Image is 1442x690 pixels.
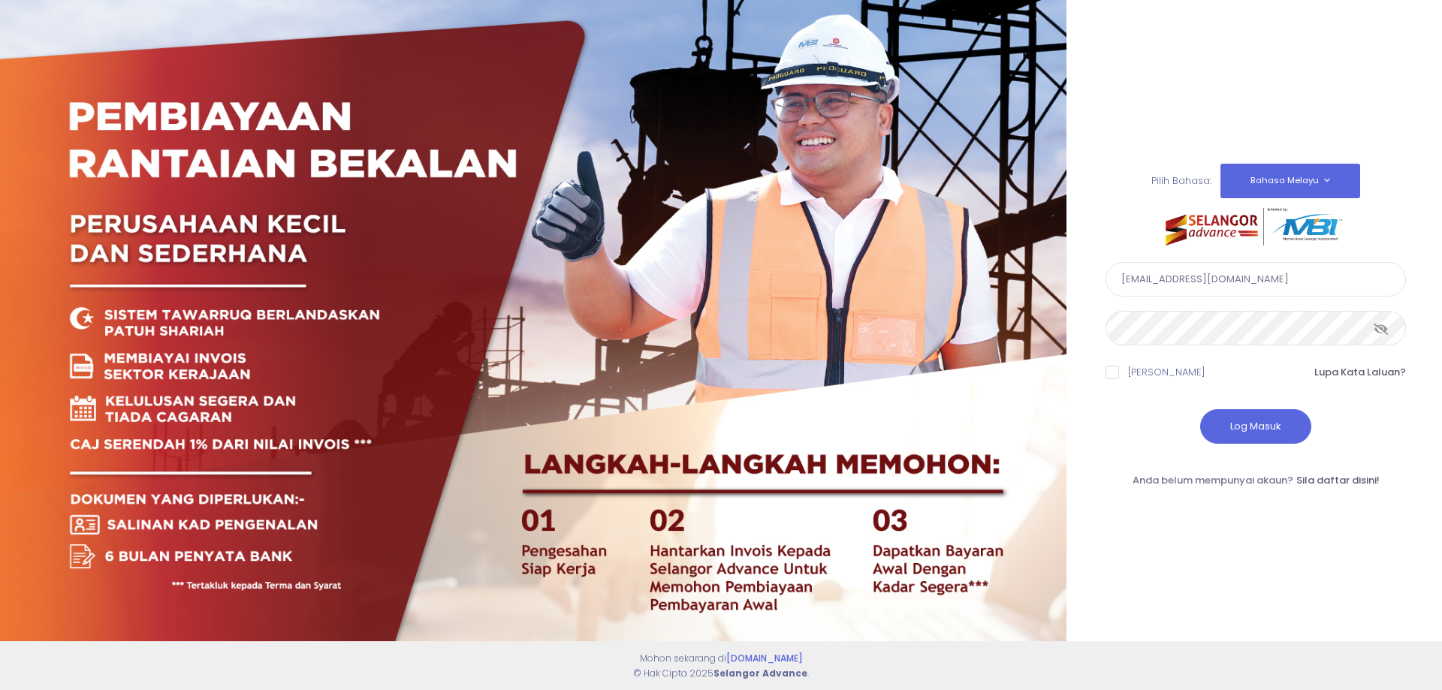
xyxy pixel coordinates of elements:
button: Log Masuk [1200,409,1311,444]
a: [DOMAIN_NAME] [726,652,803,664]
button: Bahasa Melayu [1220,164,1360,198]
strong: Selangor Advance [713,667,807,679]
span: Pilih Bahasa: [1151,173,1211,188]
span: Mohon sekarang di © Hak Cipta 2025 . [633,652,809,679]
a: Sila daftar disini! [1296,473,1380,487]
label: [PERSON_NAME] [1128,365,1205,380]
img: selangor-advance.png [1166,208,1346,246]
input: E-Mail Address [1106,262,1406,297]
a: Lupa Kata Laluan? [1314,365,1406,380]
span: Anda belum mempunyai akaun? [1133,473,1293,487]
